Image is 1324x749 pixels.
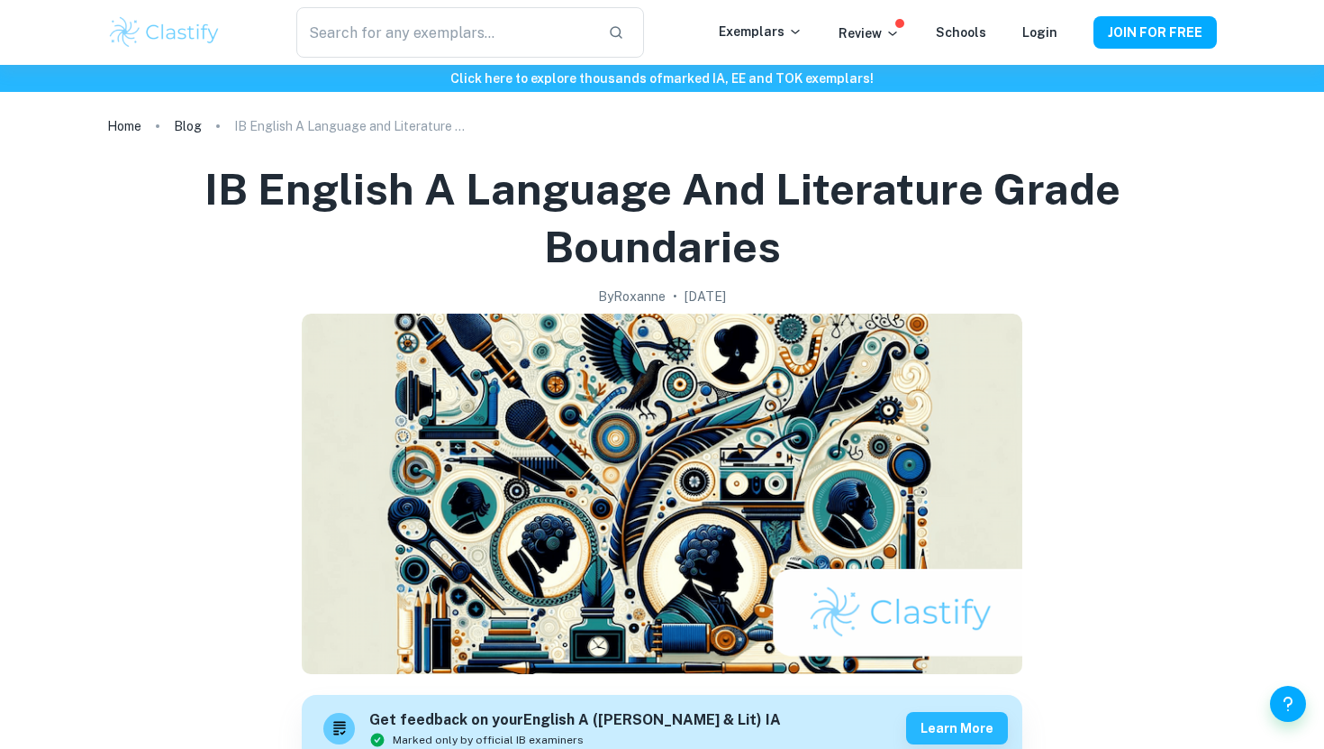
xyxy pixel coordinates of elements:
h6: Click here to explore thousands of marked IA, EE and TOK exemplars ! [4,69,1320,88]
button: Learn more [906,712,1008,744]
a: Home [107,114,141,139]
h6: Get feedback on your English A ([PERSON_NAME] & Lit) IA [369,709,781,732]
h1: IB English A Language and Literature Grade Boundaries [129,160,1195,276]
a: Login [1022,25,1057,40]
input: Search for any exemplars... [296,7,594,58]
h2: By Roxanne [598,287,666,306]
h2: [DATE] [685,287,726,306]
button: Help and Feedback [1270,686,1306,722]
a: Schools [936,25,986,40]
button: JOIN FOR FREE [1093,16,1217,49]
p: Exemplars [719,22,803,41]
p: Review [839,23,900,43]
a: Blog [174,114,202,139]
span: Marked only by official IB examiners [393,732,584,748]
p: IB English A Language and Literature Grade Boundaries [234,116,468,136]
img: IB English A Language and Literature Grade Boundaries cover image [302,314,1022,674]
img: Clastify logo [107,14,222,50]
p: • [673,287,677,306]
